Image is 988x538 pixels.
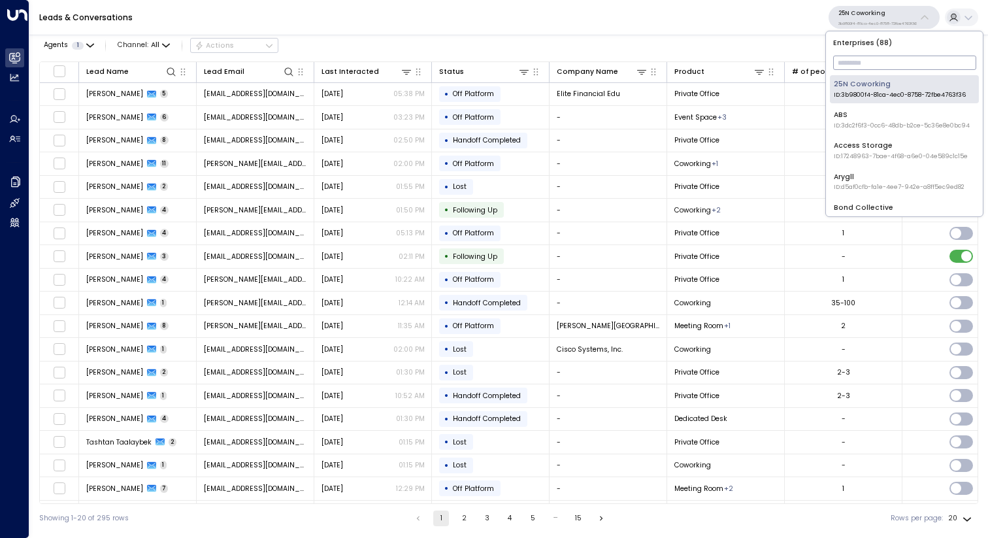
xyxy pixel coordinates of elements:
p: 25N Coworking [838,9,917,17]
span: Sep 03, 2025 [321,228,343,238]
button: Channel:All [114,39,174,52]
p: Enterprises ( 88 ) [830,35,979,50]
div: Company Name [557,65,648,78]
span: Private Office [674,135,719,145]
td: - [550,269,667,292]
span: Toggle select row [53,88,65,100]
span: 6 [160,113,169,122]
span: Elite Financial Edu [557,89,620,99]
p: 3b9800f4-81ca-4ec0-8758-72fbe4763f36 [838,21,917,26]
span: Sep 03, 2025 [321,275,343,284]
span: Toggle select row [53,482,65,495]
span: Wade Wellness Center [557,321,660,331]
span: Sep 04, 2025 [321,182,343,192]
p: 01:15 PM [399,437,425,447]
span: Toggle select row [53,297,65,309]
span: 11 [160,160,169,168]
span: Sep 03, 2025 [321,252,343,261]
button: Go to page 3 [479,511,495,526]
nav: pagination navigation [410,511,610,526]
span: ed@elitefinancialedu.com [204,89,307,99]
span: Off Platform [453,112,494,122]
span: Lost [453,182,467,192]
span: Aug 26, 2025 [321,460,343,470]
span: Gabi Sommerfield [86,159,143,169]
p: 12:14 AM [399,298,425,308]
div: Meeting Room,Private Office [712,205,721,215]
span: Nashon Dupuy [86,228,143,238]
div: • [444,433,449,450]
div: • [444,364,449,381]
span: Toggle select row [53,459,65,471]
span: Tashtan Taalaybek [86,437,152,447]
span: Toggle select row [53,111,65,124]
span: 1 [160,345,167,354]
div: • [444,411,449,428]
button: Actions [190,38,278,54]
div: ABS [834,110,970,130]
td: - [550,431,667,454]
span: Karol Wright [86,321,143,331]
td: - [550,477,667,500]
span: Abdullah Al-Syed [86,345,143,354]
span: Coworking [674,159,711,169]
div: • [444,318,449,335]
td: - [550,292,667,314]
div: • [444,86,449,103]
span: Danyshman Azamatov [86,460,143,470]
div: - [842,437,846,447]
button: Go to page 15 [570,511,586,526]
p: 03:23 PM [393,112,425,122]
div: Status [439,65,531,78]
span: Toggle select row [53,180,65,193]
div: 20 [948,511,974,526]
div: - [842,414,846,424]
span: Toggle select row [53,436,65,448]
span: jimmymacclaw@gmail.com [204,484,307,494]
div: 2-3 [837,367,850,377]
div: • [444,294,449,311]
span: 1 [160,461,167,469]
span: Sep 03, 2025 [321,298,343,308]
p: 02:00 PM [393,345,425,354]
div: # of people [792,66,837,78]
p: 01:15 PM [399,460,425,470]
div: Showing 1-20 of 295 rows [39,513,129,524]
div: • [444,132,449,149]
td: - [550,408,667,431]
span: 2 [160,368,169,377]
span: Coworking [674,205,711,215]
span: nashondupuy@gmail.com [204,228,307,238]
span: Private Office [674,228,719,238]
span: brian.morris@ematrixdb.com [204,298,307,308]
span: Andrew Bredfield [86,112,143,122]
span: ID: 17248963-7bae-4f68-a6e0-04e589c1c15e [834,152,968,161]
span: Jonathan Lickstein [86,275,143,284]
span: Brian Morris [86,298,143,308]
span: 4 [160,229,169,237]
div: 1 [842,484,844,494]
div: Actions [195,41,235,50]
div: • [444,271,449,288]
span: Private Office [674,89,719,99]
span: 1 [160,392,167,400]
div: Product [674,66,704,78]
span: Coworking [674,345,711,354]
span: Agents [44,42,68,49]
span: 3 [160,252,169,261]
span: Coworking [674,460,711,470]
button: Agents1 [39,39,97,52]
span: Jurijs Girtakovskis [86,205,143,215]
span: Kalyan Akkasani [86,367,143,377]
div: Lead Email [204,66,244,78]
span: Toggle select row [53,366,65,378]
span: Toggle select row [53,412,65,425]
span: Aug 26, 2025 [321,367,343,377]
span: Aug 26, 2025 [321,345,343,354]
span: lsturnertrucking@gmail.com [204,182,307,192]
div: 2 [841,321,846,331]
div: • [444,457,449,474]
span: Off Platform [453,321,494,331]
span: Kalyan Akkasani [86,391,143,401]
div: Access Storage [834,141,968,161]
